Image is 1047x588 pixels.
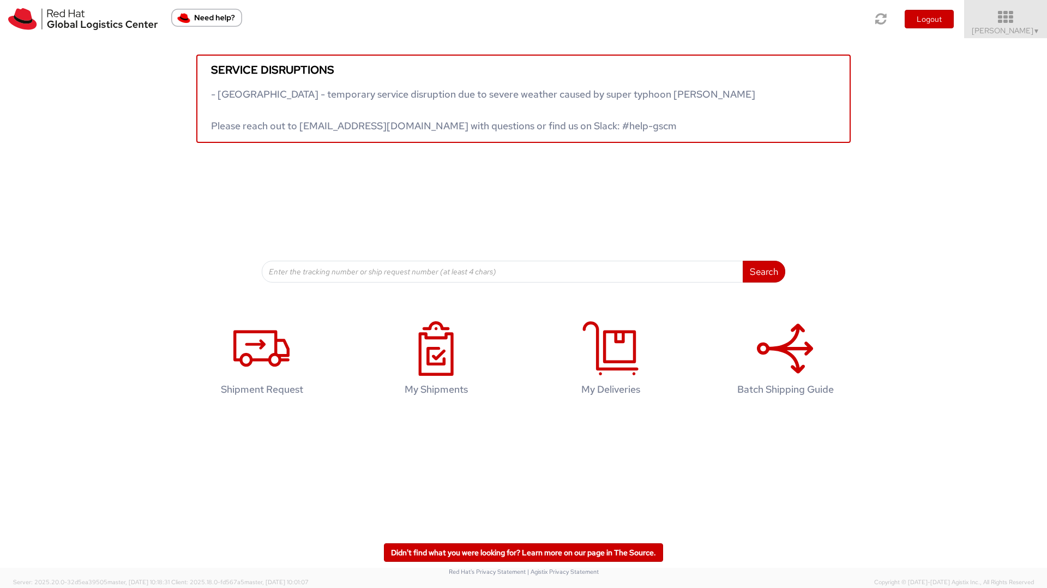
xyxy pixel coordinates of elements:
[540,384,681,395] h4: My Deliveries
[366,384,507,395] h4: My Shipments
[171,9,242,27] button: Need help?
[13,578,170,586] span: Server: 2025.20.0-32d5ea39505
[449,568,526,575] a: Red Hat's Privacy Statement
[743,261,785,283] button: Search
[107,578,170,586] span: master, [DATE] 10:18:31
[874,578,1034,587] span: Copyright © [DATE]-[DATE] Agistix Inc., All Rights Reserved
[211,88,755,132] span: - [GEOGRAPHIC_DATA] - temporary service disruption due to severe weather caused by super typhoon ...
[384,543,663,562] a: Didn't find what you were looking for? Learn more on our page in The Source.
[1033,27,1040,35] span: ▼
[171,578,309,586] span: Client: 2025.18.0-fd567a5
[8,8,158,30] img: rh-logistics-00dfa346123c4ec078e1.svg
[527,568,599,575] a: | Agistix Privacy Statement
[972,26,1040,35] span: [PERSON_NAME]
[703,310,867,412] a: Batch Shipping Guide
[715,384,856,395] h4: Batch Shipping Guide
[905,10,954,28] button: Logout
[244,578,309,586] span: master, [DATE] 10:01:07
[191,384,332,395] h4: Shipment Request
[354,310,518,412] a: My Shipments
[211,64,836,76] h5: Service disruptions
[180,310,344,412] a: Shipment Request
[262,261,743,283] input: Enter the tracking number or ship request number (at least 4 chars)
[529,310,693,412] a: My Deliveries
[196,55,851,143] a: Service disruptions - [GEOGRAPHIC_DATA] - temporary service disruption due to severe weather caus...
